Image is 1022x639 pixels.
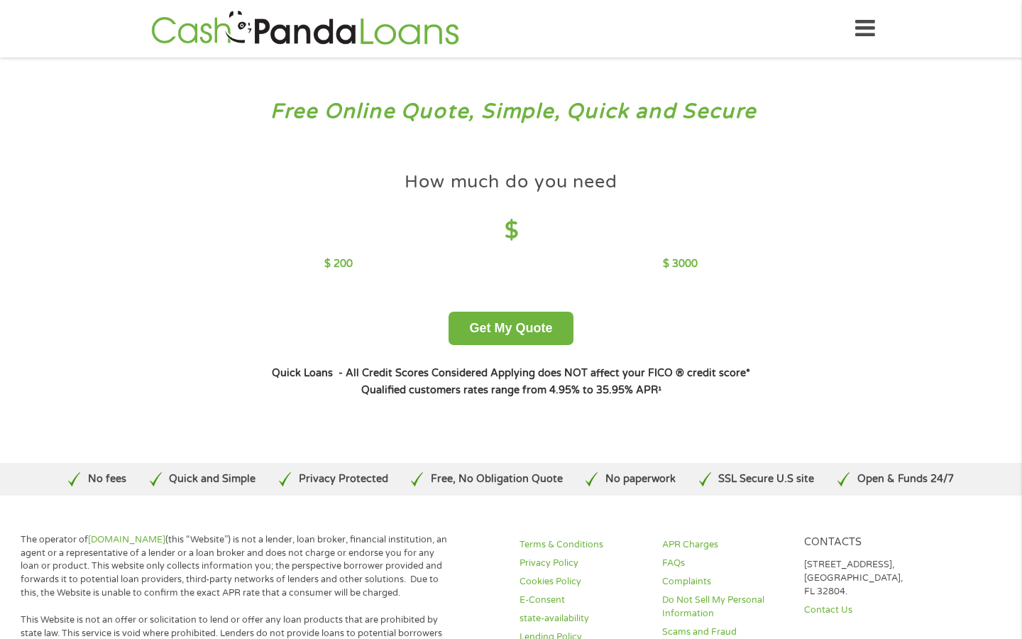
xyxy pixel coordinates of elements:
p: SSL Secure U.S site [718,471,814,487]
a: APR Charges [662,538,787,552]
p: No paperwork [605,471,676,487]
a: FAQs [662,557,787,570]
p: Privacy Protected [299,471,388,487]
button: Get My Quote [449,312,573,345]
h4: How much do you need [405,170,617,194]
p: $ 200 [324,256,353,272]
p: The operator of (this “Website”) is not a lender, loan broker, financial institution, an agent or... [21,533,447,600]
a: Terms & Conditions [520,538,644,552]
p: Free, No Obligation Quote [431,471,563,487]
strong: Applying does NOT affect your FICO ® credit score* [490,367,750,379]
a: Cookies Policy [520,575,644,589]
strong: Quick Loans - All Credit Scores Considered [272,367,488,379]
p: $ 3000 [663,256,698,272]
h3: Free Online Quote, Simple, Quick and Secure [41,99,982,125]
h4: $ [324,217,697,246]
strong: Qualified customers rates range from 4.95% to 35.95% APR¹ [361,384,661,396]
p: [STREET_ADDRESS], [GEOGRAPHIC_DATA], FL 32804. [804,558,929,599]
a: state-availability [520,612,644,626]
a: Complaints [662,575,787,589]
h4: Contacts [804,536,929,550]
a: [DOMAIN_NAME] [88,534,165,545]
p: Quick and Simple [169,471,255,487]
a: Contact Us [804,603,929,617]
img: GetLoanNow Logo [147,9,463,49]
p: No fees [88,471,126,487]
a: Privacy Policy [520,557,644,570]
a: Do Not Sell My Personal Information [662,594,787,621]
p: Open & Funds 24/7 [857,471,954,487]
a: E-Consent [520,594,644,607]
